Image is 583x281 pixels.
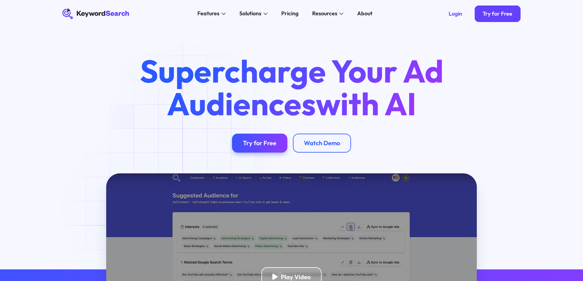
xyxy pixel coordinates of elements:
a: Login [440,6,470,22]
div: Solutions [239,9,261,18]
div: Try for Free [483,10,512,17]
div: Try for Free [243,139,276,147]
div: Watch Demo [304,139,340,147]
a: Try for Free [475,6,521,22]
div: Features [197,9,219,18]
a: Pricing [277,8,303,19]
a: Try for Free [232,134,287,153]
div: Pricing [281,9,298,18]
div: Play Video [281,273,311,281]
div: Login [449,10,462,17]
div: About [357,9,372,18]
h1: Supercharge Your Ad Audiences [127,55,456,120]
a: About [353,8,377,19]
span: with AI [316,84,416,124]
div: Resources [312,9,337,18]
